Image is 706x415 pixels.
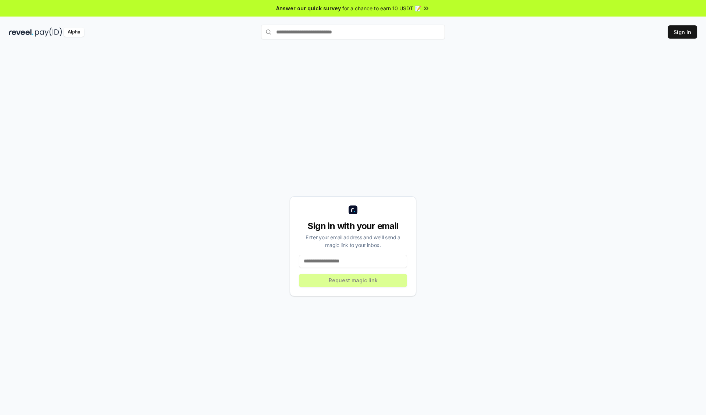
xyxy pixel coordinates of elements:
button: Sign In [668,25,697,39]
span: for a chance to earn 10 USDT 📝 [342,4,421,12]
div: Enter your email address and we’ll send a magic link to your inbox. [299,233,407,249]
img: reveel_dark [9,28,33,37]
div: Sign in with your email [299,220,407,232]
div: Alpha [64,28,84,37]
img: logo_small [349,205,357,214]
span: Answer our quick survey [276,4,341,12]
img: pay_id [35,28,62,37]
